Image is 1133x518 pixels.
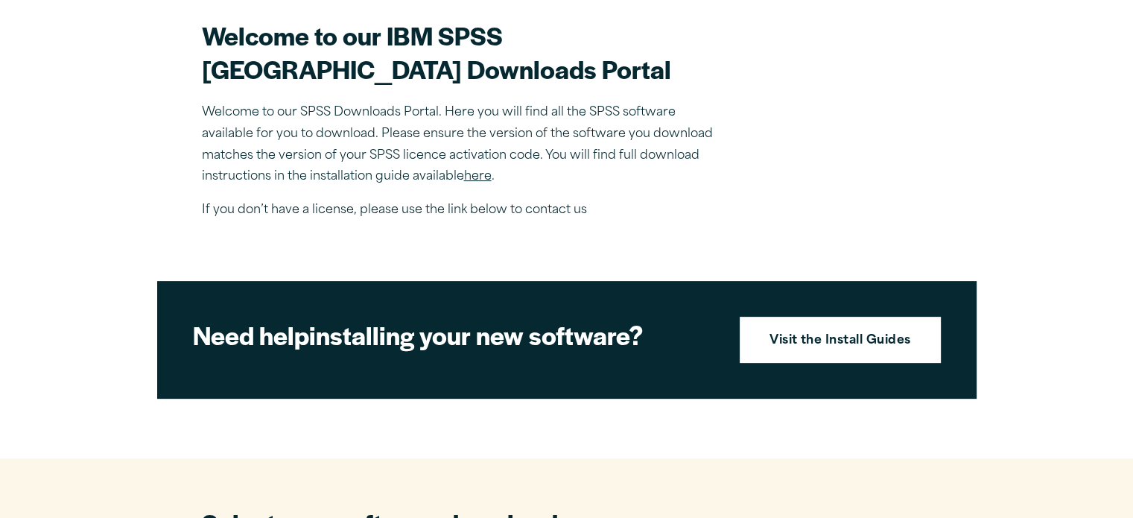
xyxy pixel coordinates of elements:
[740,317,941,363] a: Visit the Install Guides
[769,332,911,351] strong: Visit the Install Guides
[202,102,723,188] p: Welcome to our SPSS Downloads Portal. Here you will find all the SPSS software available for you ...
[202,19,723,86] h2: Welcome to our IBM SPSS [GEOGRAPHIC_DATA] Downloads Portal
[193,318,714,352] h2: installing your new software?
[464,171,492,183] a: here
[202,200,723,221] p: If you don’t have a license, please use the link below to contact us
[193,317,309,353] strong: Need help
